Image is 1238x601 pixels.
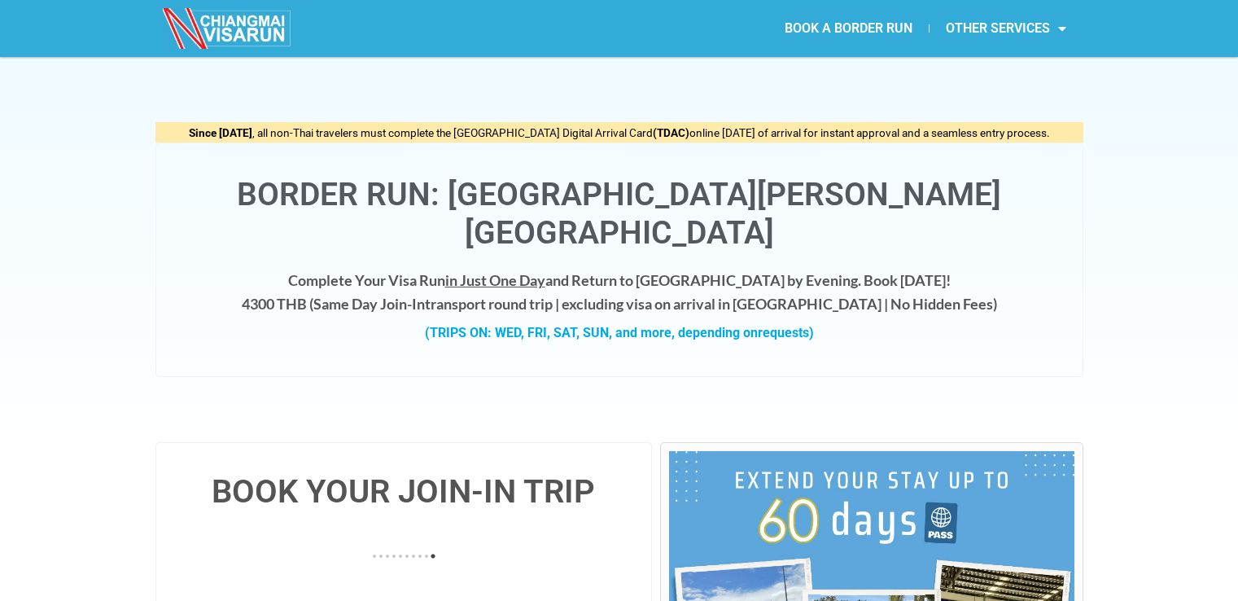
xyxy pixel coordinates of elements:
span: , all non-Thai travelers must complete the [GEOGRAPHIC_DATA] Digital Arrival Card online [DATE] o... [189,126,1050,139]
a: OTHER SERVICES [930,10,1083,47]
span: in Just One Day [445,271,545,289]
strong: (TRIPS ON: WED, FRI, SAT, SUN, and more, depending on [425,325,814,340]
strong: Same Day Join-In [313,295,425,313]
h4: BOOK YOUR JOIN-IN TRIP [173,476,636,508]
a: BOOK A BORDER RUN [768,10,929,47]
span: requests) [758,325,814,340]
h4: Complete Your Visa Run and Return to [GEOGRAPHIC_DATA] by Evening. Book [DATE]! 4300 THB ( transp... [173,269,1066,316]
nav: Menu [619,10,1083,47]
strong: (TDAC) [653,126,689,139]
strong: Since [DATE] [189,126,252,139]
h1: Border Run: [GEOGRAPHIC_DATA][PERSON_NAME][GEOGRAPHIC_DATA] [173,176,1066,252]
